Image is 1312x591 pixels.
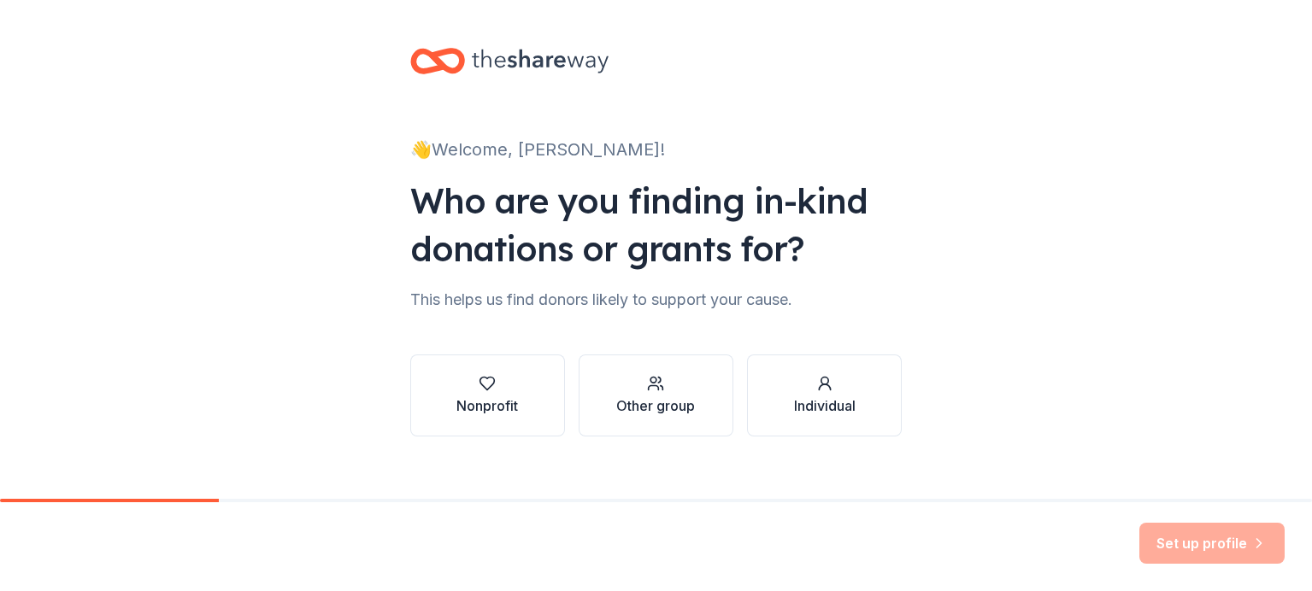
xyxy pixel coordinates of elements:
div: Who are you finding in-kind donations or grants for? [410,177,903,272]
div: Individual [794,395,856,416]
div: 👋 Welcome, [PERSON_NAME]! [410,136,903,163]
div: Nonprofit [456,395,518,416]
button: Other group [579,354,733,436]
button: Individual [747,354,902,436]
div: This helps us find donors likely to support your cause. [410,286,903,313]
div: Other group [616,395,695,416]
button: Nonprofit [410,354,565,436]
